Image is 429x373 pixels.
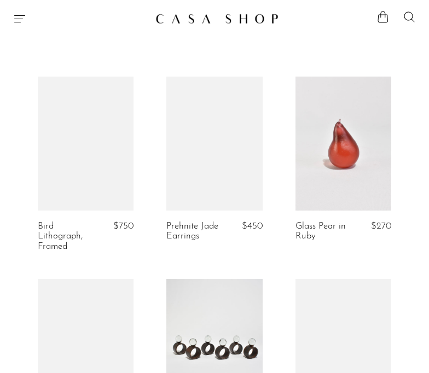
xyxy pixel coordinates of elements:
span: $270 [371,222,391,231]
span: $750 [113,222,134,231]
a: Glass Pear in Ruby [295,222,356,242]
button: Menu [13,12,26,25]
a: Prehnite Jade Earrings [166,222,227,242]
span: $450 [242,222,263,231]
a: Bird Lithograph, Framed [38,222,98,252]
